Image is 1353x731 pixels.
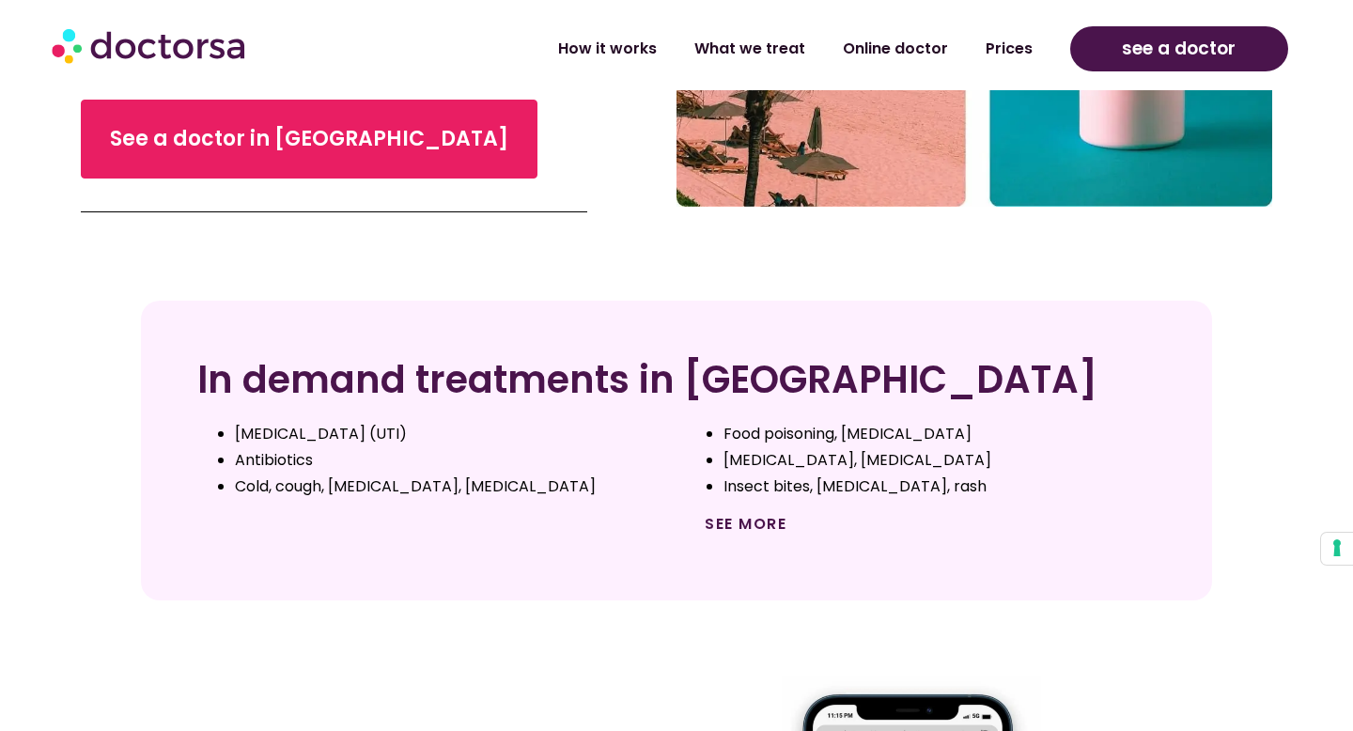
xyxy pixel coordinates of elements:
[676,27,824,70] a: What we treat
[235,474,667,500] li: Cold, cough, [MEDICAL_DATA], [MEDICAL_DATA]
[1321,533,1353,565] button: Your consent preferences for tracking technologies
[824,27,967,70] a: Online doctor
[539,27,676,70] a: How it works
[1122,34,1236,64] span: see a doctor
[967,27,1051,70] a: Prices
[723,421,1156,447] li: Food poisoning, [MEDICAL_DATA]
[81,100,537,179] a: See a doctor in [GEOGRAPHIC_DATA]
[110,124,508,154] span: See a doctor in [GEOGRAPHIC_DATA]
[1070,26,1288,71] a: see a doctor
[235,447,667,474] li: Antibiotics
[723,474,1156,500] li: Insect bites, [MEDICAL_DATA], rash
[358,27,1050,70] nav: Menu
[235,421,667,447] li: [MEDICAL_DATA] (UTI)
[723,447,1156,474] li: [MEDICAL_DATA], [MEDICAL_DATA]
[197,357,1156,402] h2: In demand treatments in [GEOGRAPHIC_DATA]
[705,513,786,535] a: See more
